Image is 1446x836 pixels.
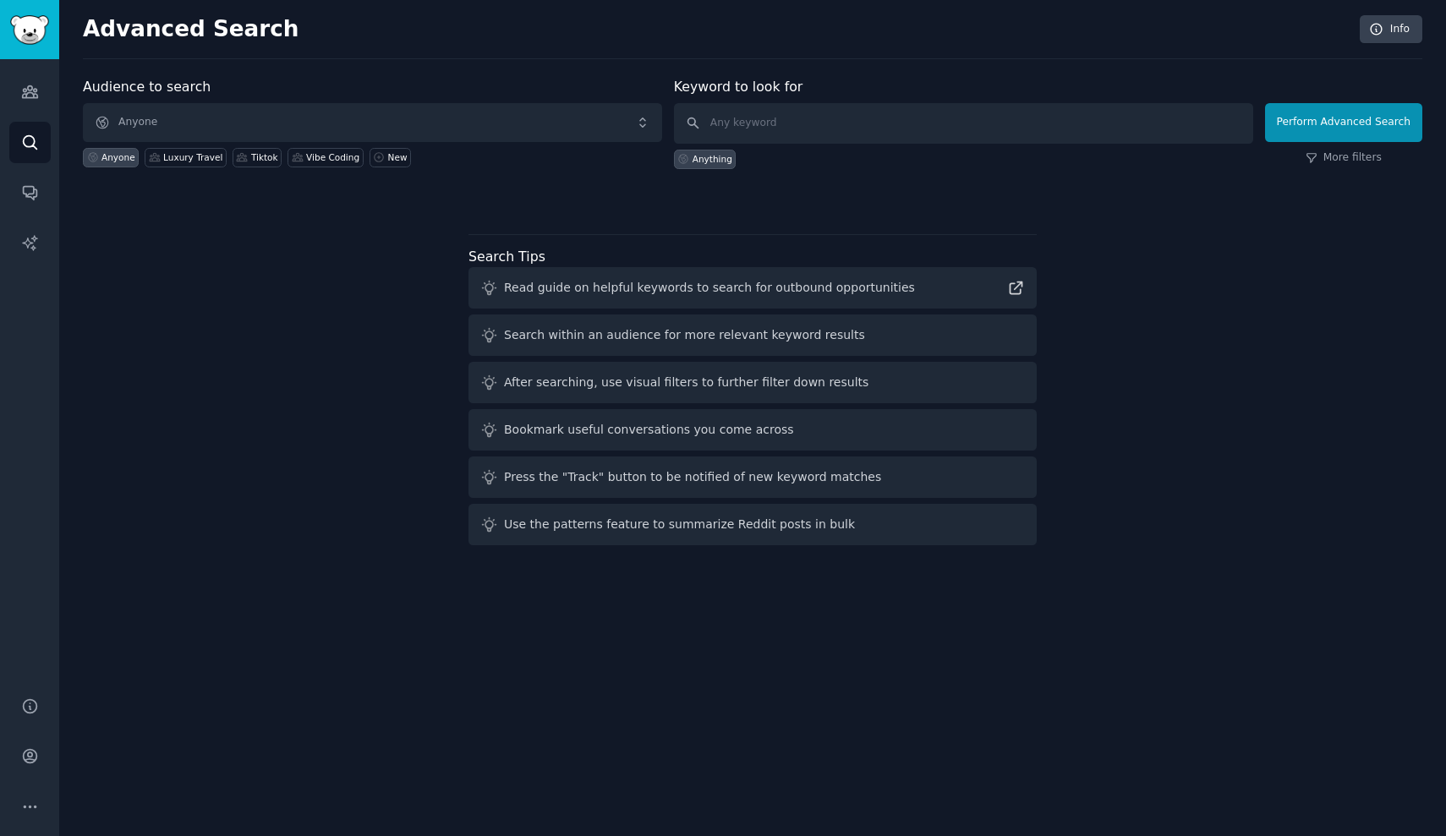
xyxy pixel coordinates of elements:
a: Info [1360,15,1422,44]
h2: Advanced Search [83,16,1350,43]
div: Use the patterns feature to summarize Reddit posts in bulk [504,516,855,533]
input: Any keyword [674,103,1253,144]
button: Anyone [83,103,662,142]
div: Bookmark useful conversations you come across [504,421,794,439]
div: Read guide on helpful keywords to search for outbound opportunities [504,279,915,297]
div: Anyone [101,151,135,163]
div: Tiktok [251,151,278,163]
label: Keyword to look for [674,79,803,95]
label: Audience to search [83,79,211,95]
div: Press the "Track" button to be notified of new keyword matches [504,468,881,486]
a: New [370,148,411,167]
div: Anything [693,153,732,165]
div: New [388,151,408,163]
div: After searching, use visual filters to further filter down results [504,374,868,391]
div: Vibe Coding [306,151,359,163]
button: Perform Advanced Search [1265,103,1422,142]
div: Search within an audience for more relevant keyword results [504,326,865,344]
a: More filters [1306,150,1382,166]
div: Luxury Travel [163,151,222,163]
img: GummySearch logo [10,15,49,45]
label: Search Tips [468,249,545,265]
